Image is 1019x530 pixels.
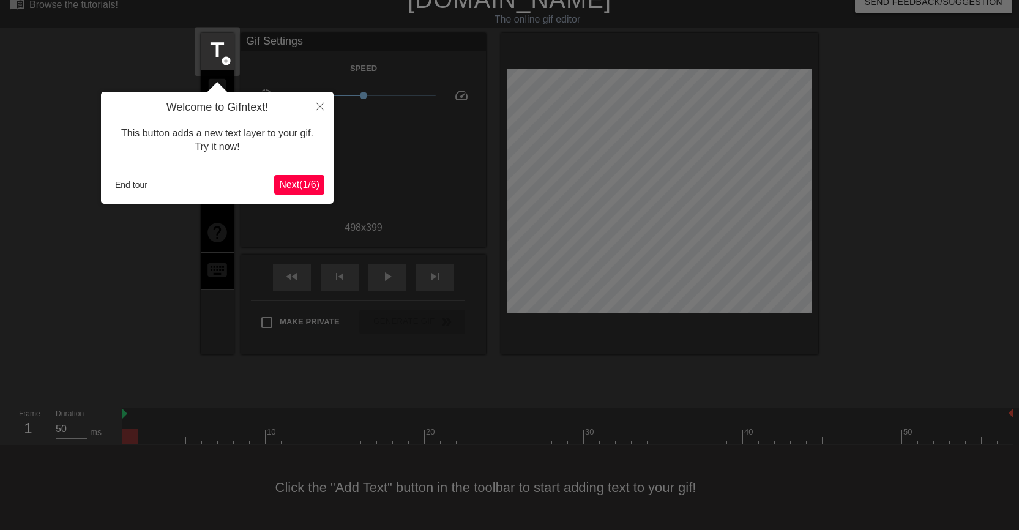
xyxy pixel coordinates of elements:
button: Next [274,175,324,195]
div: This button adds a new text layer to your gif. Try it now! [110,114,324,166]
button: End tour [110,176,152,194]
span: Next ( 1 / 6 ) [279,179,319,190]
button: Close [307,92,334,120]
h4: Welcome to Gifntext! [110,101,324,114]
